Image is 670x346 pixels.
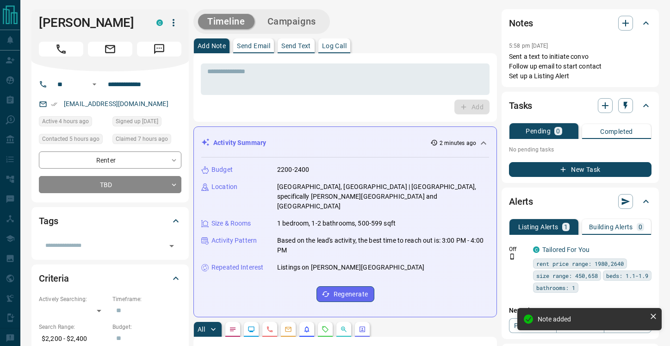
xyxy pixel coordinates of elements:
p: 1 [564,224,568,230]
p: 2 minutes ago [440,139,476,147]
p: 0 [556,128,560,134]
svg: Listing Alerts [303,326,310,333]
p: Budget: [112,323,181,331]
div: TBD [39,176,181,193]
svg: Emails [285,326,292,333]
p: Send Email [237,43,270,49]
p: Search Range: [39,323,108,331]
div: Criteria [39,267,181,289]
span: bathrooms: 1 [536,283,575,292]
p: Add Note [198,43,226,49]
button: Timeline [198,14,254,29]
span: Call [39,42,83,57]
svg: Opportunities [340,326,347,333]
p: Activity Summary [213,138,266,148]
h2: Notes [509,16,533,31]
p: Off [509,245,527,253]
p: No pending tasks [509,143,651,157]
div: Sat Aug 09 2025 [112,116,181,129]
p: [GEOGRAPHIC_DATA], [GEOGRAPHIC_DATA] | [GEOGRAPHIC_DATA], specifically [PERSON_NAME][GEOGRAPHIC_D... [277,182,489,211]
a: Property [509,318,557,333]
div: Notes [509,12,651,34]
span: Active 4 hours ago [42,117,89,126]
div: Tue Aug 12 2025 [39,116,108,129]
div: Tasks [509,94,651,117]
p: Listings on [PERSON_NAME][GEOGRAPHIC_DATA] [277,263,425,272]
h1: [PERSON_NAME] [39,15,143,30]
h2: Tasks [509,98,532,113]
svg: Lead Browsing Activity [248,326,255,333]
p: All [198,326,205,333]
div: Note added [538,315,646,323]
svg: Email Verified [51,101,57,107]
p: Budget [211,165,233,175]
p: Completed [600,128,633,135]
span: Contacted 5 hours ago [42,134,99,144]
svg: Requests [322,326,329,333]
p: Pending [526,128,551,134]
p: 2200-2400 [277,165,309,175]
a: Tailored For You [542,246,589,253]
p: New Alert: [509,306,651,315]
button: Regenerate [316,286,374,302]
p: Building Alerts [589,224,633,230]
svg: Push Notification Only [509,253,515,260]
span: Message [137,42,181,57]
span: Signed up [DATE] [116,117,158,126]
p: Size & Rooms [211,219,251,228]
div: condos.ca [533,246,540,253]
p: 1 bedroom, 1-2 bathrooms, 500-599 sqft [277,219,396,228]
div: Tue Aug 12 2025 [112,134,181,147]
div: Alerts [509,190,651,213]
p: 5:58 pm [DATE] [509,43,548,49]
button: New Task [509,162,651,177]
span: rent price range: 1980,2640 [536,259,624,268]
h2: Tags [39,214,58,228]
p: 0 [639,224,642,230]
svg: Notes [229,326,236,333]
p: Timeframe: [112,295,181,303]
p: Based on the lead's activity, the best time to reach out is: 3:00 PM - 4:00 PM [277,236,489,255]
svg: Agent Actions [359,326,366,333]
div: Tue Aug 12 2025 [39,134,108,147]
svg: Calls [266,326,273,333]
span: beds: 1.1-1.9 [606,271,648,280]
div: Activity Summary2 minutes ago [201,134,489,151]
div: condos.ca [156,19,163,26]
p: Log Call [322,43,347,49]
p: Actively Searching: [39,295,108,303]
a: [EMAIL_ADDRESS][DOMAIN_NAME] [64,100,168,107]
span: size range: 450,658 [536,271,598,280]
h2: Alerts [509,194,533,209]
p: Listing Alerts [518,224,558,230]
p: Location [211,182,237,192]
span: Email [88,42,132,57]
div: Tags [39,210,181,232]
div: Renter [39,151,181,169]
p: Repeated Interest [211,263,263,272]
p: Sent a text to initiate convo Follow up email to start contact Set up a Listing Alert [509,52,651,81]
button: Open [89,79,100,90]
button: Campaigns [258,14,325,29]
span: Claimed 7 hours ago [116,134,168,144]
h2: Criteria [39,271,69,286]
p: Send Text [281,43,311,49]
p: Activity Pattern [211,236,257,245]
button: Open [165,239,178,252]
